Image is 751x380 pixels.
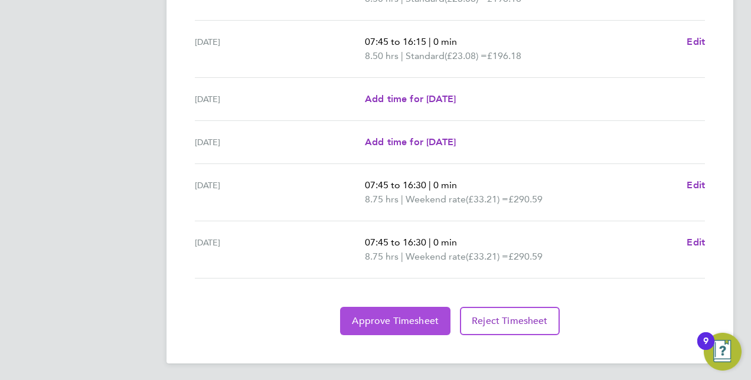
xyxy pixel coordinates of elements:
[466,194,508,205] span: (£33.21) =
[508,251,543,262] span: £290.59
[401,251,403,262] span: |
[406,250,466,264] span: Weekend rate
[365,237,426,248] span: 07:45 to 16:30
[508,194,543,205] span: £290.59
[433,237,457,248] span: 0 min
[687,178,705,192] a: Edit
[472,315,548,327] span: Reject Timesheet
[195,135,365,149] div: [DATE]
[429,179,431,191] span: |
[365,50,399,61] span: 8.50 hrs
[365,251,399,262] span: 8.75 hrs
[687,179,705,191] span: Edit
[433,179,457,191] span: 0 min
[429,237,431,248] span: |
[365,136,456,148] span: Add time for [DATE]
[487,50,521,61] span: £196.18
[466,251,508,262] span: (£33.21) =
[195,92,365,106] div: [DATE]
[195,35,365,63] div: [DATE]
[460,307,560,335] button: Reject Timesheet
[401,50,403,61] span: |
[687,235,705,250] a: Edit
[445,50,487,61] span: (£23.08) =
[365,92,456,106] a: Add time for [DATE]
[365,179,426,191] span: 07:45 to 16:30
[406,192,466,207] span: Weekend rate
[687,35,705,49] a: Edit
[195,178,365,207] div: [DATE]
[704,333,742,371] button: Open Resource Center, 9 new notifications
[365,36,426,47] span: 07:45 to 16:15
[703,341,708,356] div: 9
[365,93,456,104] span: Add time for [DATE]
[340,307,450,335] button: Approve Timesheet
[687,36,705,47] span: Edit
[687,237,705,248] span: Edit
[433,36,457,47] span: 0 min
[406,49,445,63] span: Standard
[352,315,439,327] span: Approve Timesheet
[365,135,456,149] a: Add time for [DATE]
[429,36,431,47] span: |
[195,235,365,264] div: [DATE]
[401,194,403,205] span: |
[365,194,399,205] span: 8.75 hrs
